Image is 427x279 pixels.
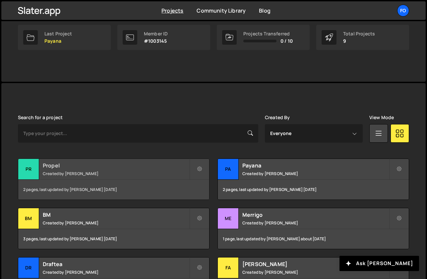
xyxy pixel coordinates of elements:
[280,38,293,44] span: 0 / 10
[242,162,389,169] h2: Payana
[18,180,209,200] div: 2 pages, last updated by [PERSON_NAME] [DATE]
[18,159,210,200] a: Pr Propel Created by [PERSON_NAME] 2 pages, last updated by [PERSON_NAME] [DATE]
[242,220,389,226] small: Created by [PERSON_NAME]
[43,211,189,218] h2: BM
[339,256,419,271] button: Ask [PERSON_NAME]
[18,208,210,249] a: BM BM Created by [PERSON_NAME] 3 pages, last updated by [PERSON_NAME] [DATE]
[217,159,409,200] a: Pa Payana Created by [PERSON_NAME] 2 pages, last updated by [PERSON_NAME] [DATE]
[18,229,209,249] div: 3 pages, last updated by [PERSON_NAME] [DATE]
[369,115,394,120] label: View Mode
[43,260,189,268] h2: Draftea
[242,211,389,218] h2: Merrigo
[18,124,258,143] input: Type your project...
[18,257,39,278] div: Dr
[343,31,375,36] div: Total Projects
[44,31,72,36] div: Last Project
[397,5,409,17] a: fo
[218,159,239,180] div: Pa
[18,115,63,120] label: Search for a project
[43,162,189,169] h2: Propel
[242,171,389,176] small: Created by [PERSON_NAME]
[18,208,39,229] div: BM
[218,180,409,200] div: 2 pages, last updated by [PERSON_NAME] [DATE]
[218,229,409,249] div: 1 page, last updated by [PERSON_NAME] about [DATE]
[217,208,409,249] a: Me Merrigo Created by [PERSON_NAME] 1 page, last updated by [PERSON_NAME] about [DATE]
[18,159,39,180] div: Pr
[144,38,168,44] p: #1003145
[242,260,389,268] h2: [PERSON_NAME]
[218,208,239,229] div: Me
[197,7,246,14] a: Community Library
[265,115,290,120] label: Created By
[144,31,168,36] div: Member ID
[259,7,271,14] a: Blog
[218,257,239,278] div: Fa
[43,269,189,275] small: Created by [PERSON_NAME]
[43,171,189,176] small: Created by [PERSON_NAME]
[18,25,111,50] a: Last Project Payana
[242,269,389,275] small: Created by [PERSON_NAME]
[343,38,375,44] p: 9
[43,220,189,226] small: Created by [PERSON_NAME]
[44,38,72,44] p: Payana
[161,7,183,14] a: Projects
[243,31,293,36] div: Projects Transferred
